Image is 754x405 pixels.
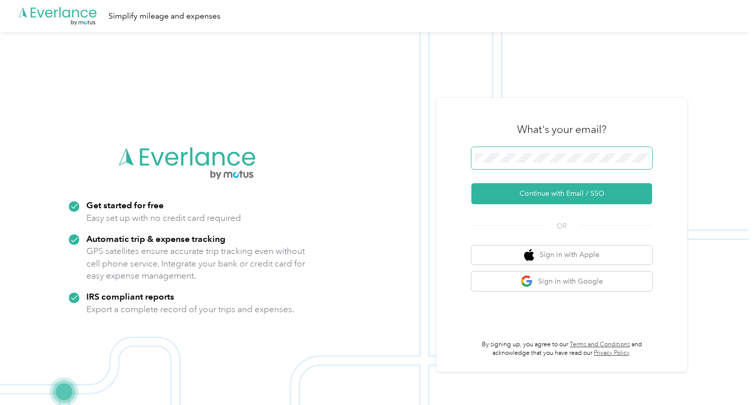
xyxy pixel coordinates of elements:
h3: What's your email? [517,122,606,137]
div: Simplify mileage and expenses [108,10,220,23]
a: Privacy Policy [594,349,630,357]
a: Terms and Conditions [570,341,630,348]
img: google logo [521,275,533,288]
img: apple logo [524,249,534,261]
strong: IRS compliant reports [86,291,174,302]
p: GPS satellites ensure accurate trip tracking even without cell phone service. Integrate your bank... [86,245,306,282]
strong: Automatic trip & expense tracking [86,233,225,244]
span: OR [544,221,579,231]
button: apple logoSign in with Apple [471,245,652,265]
p: Easy set up with no credit card required [86,212,241,224]
p: By signing up, you agree to our and acknowledge that you have read our . [471,340,652,358]
strong: Get started for free [86,200,164,210]
p: Export a complete record of your trips and expenses. [86,303,294,316]
button: Continue with Email / SSO [471,183,652,204]
button: google logoSign in with Google [471,272,652,291]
